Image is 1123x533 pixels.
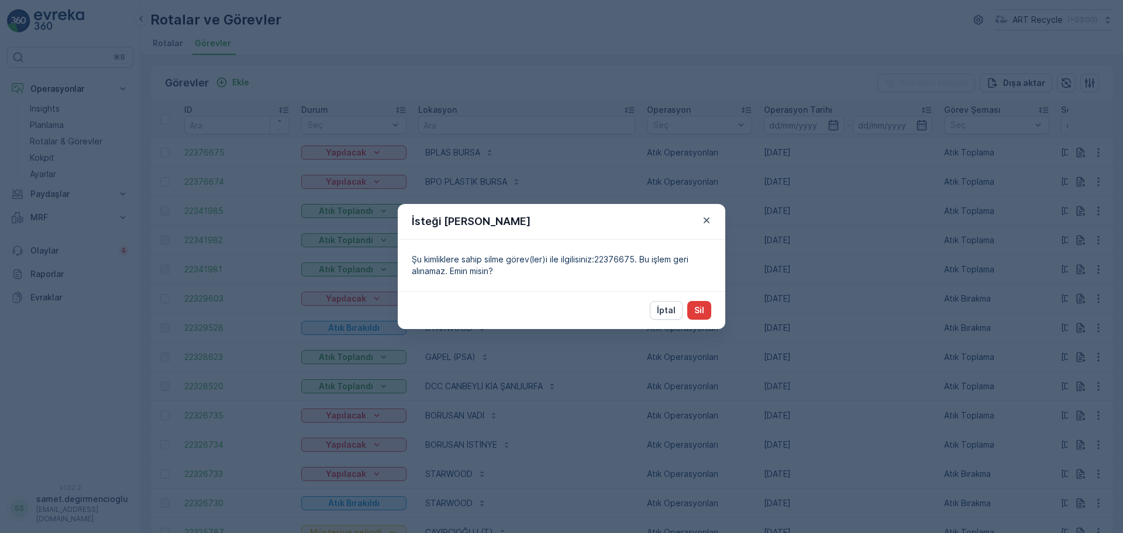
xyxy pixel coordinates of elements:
button: Sil [687,301,711,320]
p: Sil [694,304,704,316]
button: İptal [650,301,683,320]
p: Şu kimliklere sahip silme görev(ler)i ile ilgilisiniz:22376675. Bu işlem geri alınamaz. Emin misin? [412,254,711,277]
p: İptal [657,304,676,316]
p: İsteği [PERSON_NAME] [412,213,531,230]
